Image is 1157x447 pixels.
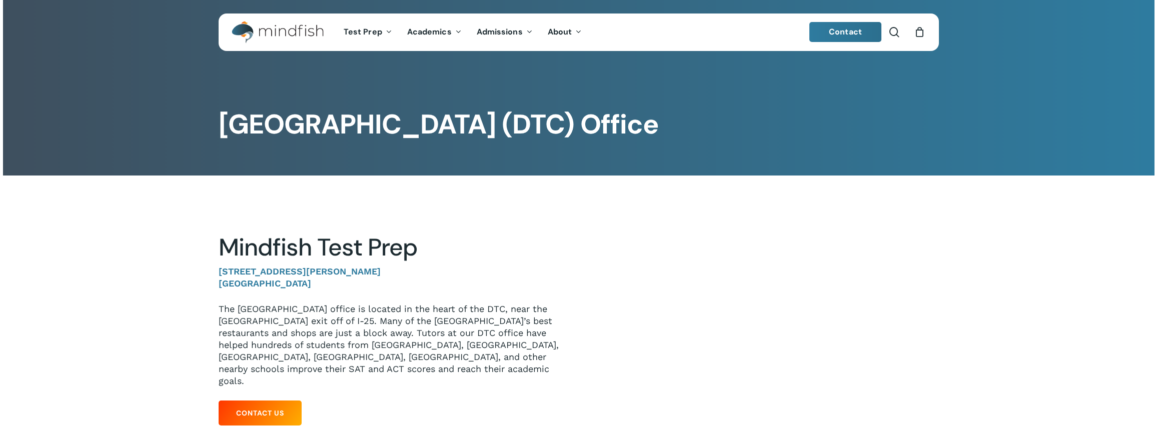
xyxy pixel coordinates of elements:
[477,26,523,37] span: Admissions
[236,408,284,418] span: Contact Us
[469,28,540,36] a: Admissions
[548,26,572,37] span: About
[219,266,381,276] strong: [STREET_ADDRESS][PERSON_NAME]
[407,26,452,37] span: Academics
[219,233,564,262] h2: Mindfish Test Prep
[829,26,862,37] span: Contact
[336,13,589,51] nav: Main Menu
[219,303,564,387] p: The [GEOGRAPHIC_DATA] office is located in the heart of the DTC, near the [GEOGRAPHIC_DATA] exit ...
[540,28,590,36] a: About
[219,400,302,425] a: Contact Us
[219,278,311,288] strong: [GEOGRAPHIC_DATA]
[219,108,938,140] h1: [GEOGRAPHIC_DATA] (DTC) Office
[809,22,881,42] a: Contact
[336,28,400,36] a: Test Prep
[219,13,939,51] header: Main Menu
[914,26,925,37] a: Cart
[344,26,382,37] span: Test Prep
[400,28,469,36] a: Academics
